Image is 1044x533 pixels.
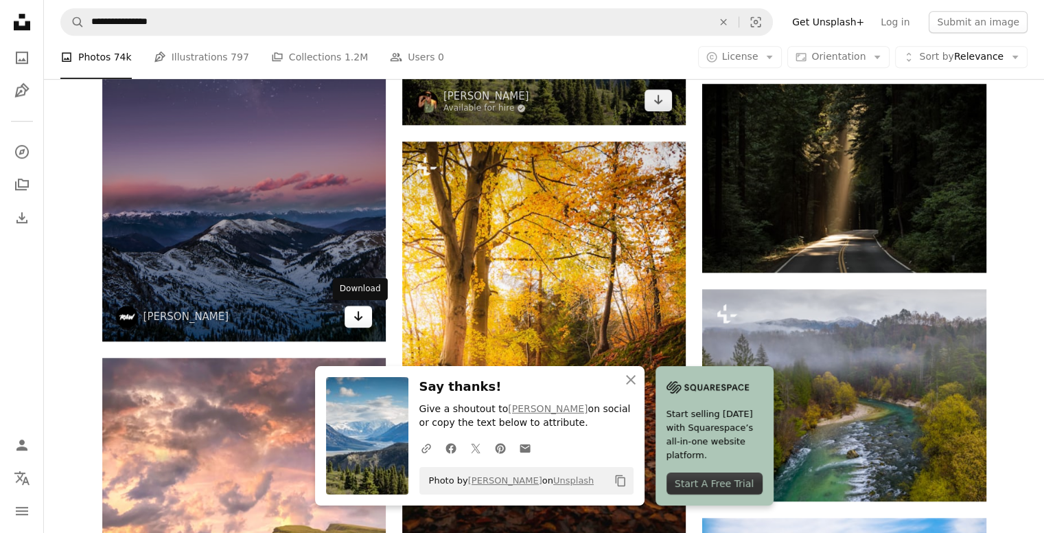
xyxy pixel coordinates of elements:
a: Log in / Sign up [8,431,36,459]
a: a path through a forest with lots of leaves on the ground [402,348,686,360]
a: Explore [8,138,36,166]
a: Download [345,306,372,328]
a: Share on Pinterest [488,434,513,462]
a: Users 0 [390,36,444,80]
span: 797 [231,50,249,65]
form: Find visuals sitewide [60,8,773,36]
a: Download History [8,204,36,231]
a: Share over email [513,434,537,462]
h3: Say thanks! [419,377,634,397]
button: Sort byRelevance [895,47,1028,69]
span: Sort by [919,52,953,63]
button: Menu [8,497,36,525]
button: Orientation [787,47,890,69]
button: Clear [708,9,739,35]
a: Home — Unsplash [8,8,36,38]
a: [PERSON_NAME] [143,310,229,324]
a: [PERSON_NAME] [508,403,588,414]
a: Get Unsplash+ [784,11,872,33]
img: a river running through a lush green forest [702,289,986,501]
a: Download [645,89,672,111]
a: Start selling [DATE] with Squarespace’s all-in-one website platform.Start A Free Trial [656,366,774,506]
a: Unsplash [553,475,594,486]
span: 1.2M [345,50,368,65]
div: Download [333,278,388,300]
a: snowy mountain during nighttime [102,122,386,135]
a: [PERSON_NAME] [468,475,542,486]
img: file-1705255347840-230a6ab5bca9image [666,377,749,398]
span: Start selling [DATE] with Squarespace’s all-in-one website platform. [666,407,763,462]
span: 0 [438,50,444,65]
a: a river running through a lush green forest [702,389,986,401]
a: Collections 1.2M [271,36,368,80]
a: Share on Twitter [463,434,488,462]
button: Copy to clipboard [609,469,632,492]
a: Share on Facebook [439,434,463,462]
button: Visual search [739,9,772,35]
a: Available for hire [443,103,529,114]
a: [PERSON_NAME] [443,89,529,103]
a: Illustrations [8,77,36,104]
img: Go to Massimiliano Morosinotto's profile [116,306,138,328]
span: Relevance [919,51,1004,65]
div: Start A Free Trial [666,473,763,495]
a: empty concrete road covered surrounded by tall tress with sun rays [702,172,986,184]
a: Photos [8,44,36,71]
span: Photo by on [422,470,594,492]
span: Orientation [811,52,866,63]
button: Search Unsplash [61,9,84,35]
img: Go to Kalen Emsley's profile [416,91,438,113]
a: Illustrations 797 [154,36,249,80]
span: License [722,52,758,63]
a: Collections [8,171,36,199]
p: Give a shoutout to on social or copy the text below to attribute. [419,402,634,430]
img: empty concrete road covered surrounded by tall tress with sun rays [702,84,986,273]
a: Log in [872,11,918,33]
button: Submit an image [929,11,1028,33]
button: Language [8,464,36,492]
button: License [698,47,782,69]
